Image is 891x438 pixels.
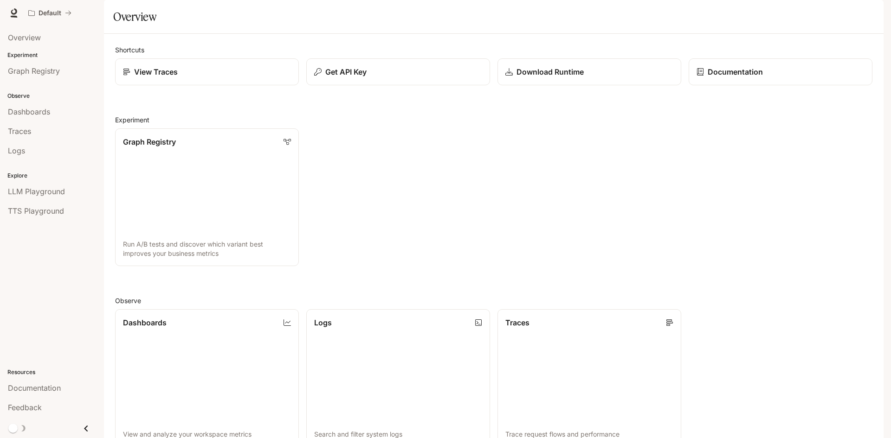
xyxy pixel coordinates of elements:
p: View Traces [134,66,178,77]
button: Get API Key [306,58,490,85]
p: Download Runtime [517,66,584,77]
p: Traces [505,317,529,328]
p: Documentation [708,66,763,77]
p: Dashboards [123,317,167,328]
h2: Observe [115,296,872,305]
a: Graph RegistryRun A/B tests and discover which variant best improves your business metrics [115,128,299,266]
p: Get API Key [325,66,367,77]
h2: Shortcuts [115,45,872,55]
a: Download Runtime [497,58,681,85]
p: Run A/B tests and discover which variant best improves your business metrics [123,240,291,258]
h2: Experiment [115,115,872,125]
a: Documentation [689,58,872,85]
p: Logs [314,317,332,328]
p: Graph Registry [123,136,176,147]
p: Default [39,9,61,17]
button: All workspaces [24,4,76,22]
a: View Traces [115,58,299,85]
h1: Overview [113,7,156,26]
